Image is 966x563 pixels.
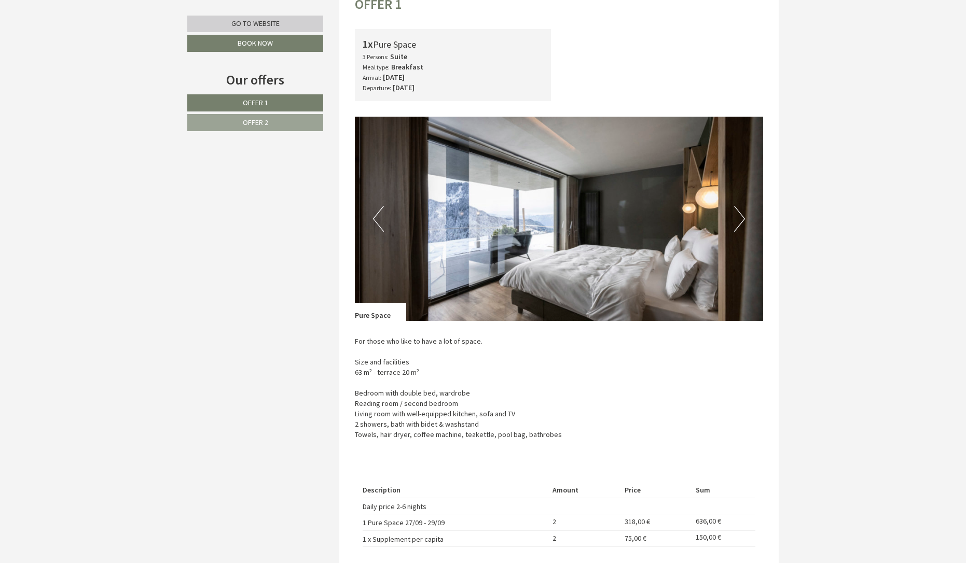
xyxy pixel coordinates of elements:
[187,35,323,52] a: Book now
[363,530,549,546] td: 1 x Supplement per capita
[734,206,745,232] button: Next
[363,37,373,50] b: 1x
[692,530,755,546] td: 150,00 €
[363,53,389,61] small: 3 Persons:
[393,83,415,92] b: [DATE]
[363,84,391,92] small: Departure:
[355,117,764,321] img: image
[692,514,755,530] td: 636,00 €
[243,98,268,107] span: Offer 1
[373,206,384,232] button: Previous
[355,303,406,321] div: Pure Space
[187,70,323,89] div: Our offers
[621,484,692,498] th: Price
[187,16,323,32] a: Go to website
[363,498,549,514] td: Daily price 2-6 nights
[363,514,549,530] td: 1 Pure Space 27/09 - 29/09
[390,52,407,61] b: Suite
[363,63,390,71] small: Meal type:
[549,514,621,530] td: 2
[383,73,405,82] b: [DATE]
[355,336,764,440] p: For those who like to have a lot of space. Size and facilities 63 m² - terrace 20 m² Bedroom with...
[363,37,544,52] div: Pure Space
[692,484,755,498] th: Sum
[243,118,268,127] span: Offer 2
[391,62,423,72] b: Breakfast
[363,484,549,498] th: Description
[363,74,381,81] small: Arrival:
[625,517,650,526] span: 318,00 €
[625,533,646,543] span: 75,00 €
[549,484,621,498] th: Amount
[549,530,621,546] td: 2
